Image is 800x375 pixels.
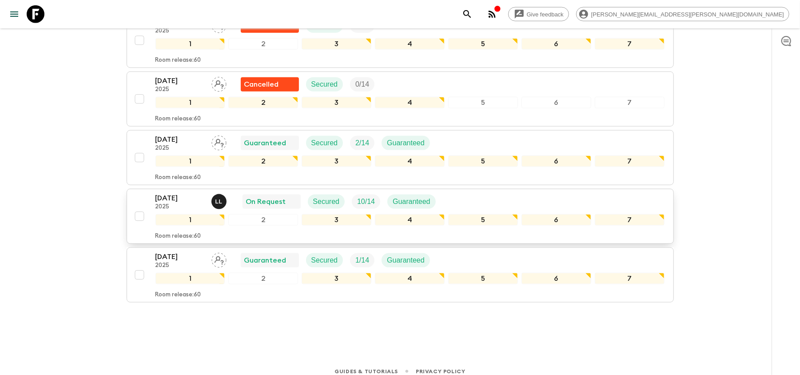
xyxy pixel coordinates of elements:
p: Guaranteed [393,196,430,207]
div: 4 [375,38,445,50]
div: Trip Fill [352,195,380,209]
button: [DATE]2025Assign pack leaderFlash Pack cancellationSecuredTrip Fill1234567Room release:60 [127,72,674,127]
div: [PERSON_NAME][EMAIL_ADDRESS][PERSON_NAME][DOMAIN_NAME] [576,7,789,21]
p: 2025 [155,86,204,93]
div: 7 [595,214,665,226]
p: 2025 [155,262,204,269]
p: Cancelled [244,79,279,90]
div: 5 [448,97,518,108]
button: LL [211,194,228,209]
p: 2 / 14 [355,138,369,148]
div: Trip Fill [350,136,374,150]
div: 4 [375,273,445,284]
div: Secured [306,77,343,92]
div: 6 [521,214,591,226]
button: [DATE]2025Assign pack leaderGuaranteedSecuredTrip FillGuaranteed1234567Room release:60 [127,130,674,185]
div: 1 [155,273,225,284]
div: 4 [375,214,445,226]
div: Secured [306,136,343,150]
div: 3 [302,38,371,50]
span: Assign pack leader [211,255,227,263]
p: Guaranteed [387,138,425,148]
div: 2 [228,214,298,226]
div: 2 [228,97,298,108]
p: Guaranteed [244,255,287,266]
button: search adventures [458,5,476,23]
p: [DATE] [155,76,204,86]
div: 5 [448,156,518,167]
p: 2025 [155,203,204,211]
div: 7 [595,156,665,167]
span: Give feedback [522,11,569,18]
p: Secured [311,138,338,148]
p: Guaranteed [387,255,425,266]
div: Flash Pack cancellation [241,77,299,92]
div: 3 [302,97,371,108]
button: [DATE]2025Assign pack leaderFlash Pack cancellationSecuredTrip Fill1234567Room release:60 [127,13,674,68]
a: Give feedback [508,7,569,21]
div: 2 [228,273,298,284]
span: Luis Lobos [211,197,228,204]
div: 6 [521,156,591,167]
button: [DATE]2025Luis LobosOn RequestSecuredTrip FillGuaranteed1234567Room release:60 [127,189,674,244]
div: 5 [448,38,518,50]
div: Trip Fill [350,77,374,92]
p: Room release: 60 [155,233,201,240]
div: 6 [521,273,591,284]
p: Room release: 60 [155,116,201,123]
div: 4 [375,156,445,167]
p: 2025 [155,145,204,152]
div: 6 [521,38,591,50]
p: On Request [246,196,286,207]
p: [DATE] [155,193,204,203]
span: Assign pack leader [211,80,227,87]
div: 1 [155,38,225,50]
p: Secured [311,79,338,90]
div: Trip Fill [350,253,374,267]
p: Guaranteed [244,138,287,148]
div: 1 [155,97,225,108]
div: 3 [302,156,371,167]
div: 7 [595,38,665,50]
p: L L [215,198,223,205]
p: [DATE] [155,134,204,145]
div: 2 [228,38,298,50]
p: [DATE] [155,251,204,262]
div: 6 [521,97,591,108]
div: 7 [595,273,665,284]
div: 3 [302,214,371,226]
p: 1 / 14 [355,255,369,266]
p: 10 / 14 [357,196,375,207]
div: 5 [448,273,518,284]
div: Secured [308,195,345,209]
button: menu [5,5,23,23]
p: Secured [313,196,340,207]
div: 2 [228,156,298,167]
span: Assign pack leader [211,138,227,145]
p: Room release: 60 [155,174,201,181]
p: 0 / 14 [355,79,369,90]
p: Room release: 60 [155,57,201,64]
div: Secured [306,253,343,267]
p: Secured [311,255,338,266]
p: Room release: 60 [155,291,201,299]
div: 3 [302,273,371,284]
p: 2025 [155,28,204,35]
span: [PERSON_NAME][EMAIL_ADDRESS][PERSON_NAME][DOMAIN_NAME] [586,11,789,18]
div: 4 [375,97,445,108]
button: [DATE]2025Assign pack leaderGuaranteedSecuredTrip FillGuaranteed1234567Room release:60 [127,247,674,303]
div: 5 [448,214,518,226]
div: 7 [595,97,665,108]
div: 1 [155,214,225,226]
div: 1 [155,156,225,167]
